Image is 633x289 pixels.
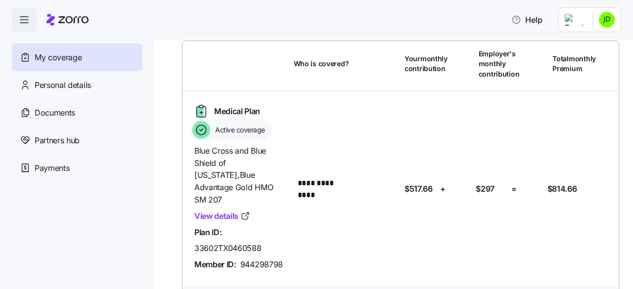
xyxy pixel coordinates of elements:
span: Active coverage [212,125,265,135]
a: Personal details [12,71,142,99]
a: Documents [12,99,142,126]
span: Who is covered? [294,59,349,69]
img: Employer logo [565,14,585,26]
span: Member ID: [194,258,236,271]
a: View details [194,210,250,222]
span: $814.66 [547,183,577,195]
span: Partners hub [35,134,80,147]
span: Documents [35,107,75,119]
a: Payments [12,154,142,182]
span: Employer's monthly contribution [479,49,520,79]
span: $297 [476,183,495,195]
span: Total monthly Premium [552,54,596,74]
a: Partners hub [12,126,142,154]
a: My coverage [12,43,142,71]
span: Blue Cross and Blue Shield of [US_STATE] , Blue Advantage Gold HMO SM 207 [194,145,286,206]
span: $517.66 [405,183,433,195]
span: Payments [35,162,69,174]
img: e22c40cf08d74f4b0fd9336e64c6193d [599,12,615,28]
button: Help [503,10,550,30]
span: Plan ID: [194,226,222,239]
span: Personal details [35,79,91,91]
span: + [440,183,446,195]
span: 33602TX0460588 [194,242,262,254]
span: Help [511,14,543,26]
span: 944298798 [240,258,283,271]
span: My coverage [35,51,82,64]
span: Your monthly contribution [405,54,448,74]
span: Medical Plan [214,105,260,118]
span: = [511,183,517,195]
